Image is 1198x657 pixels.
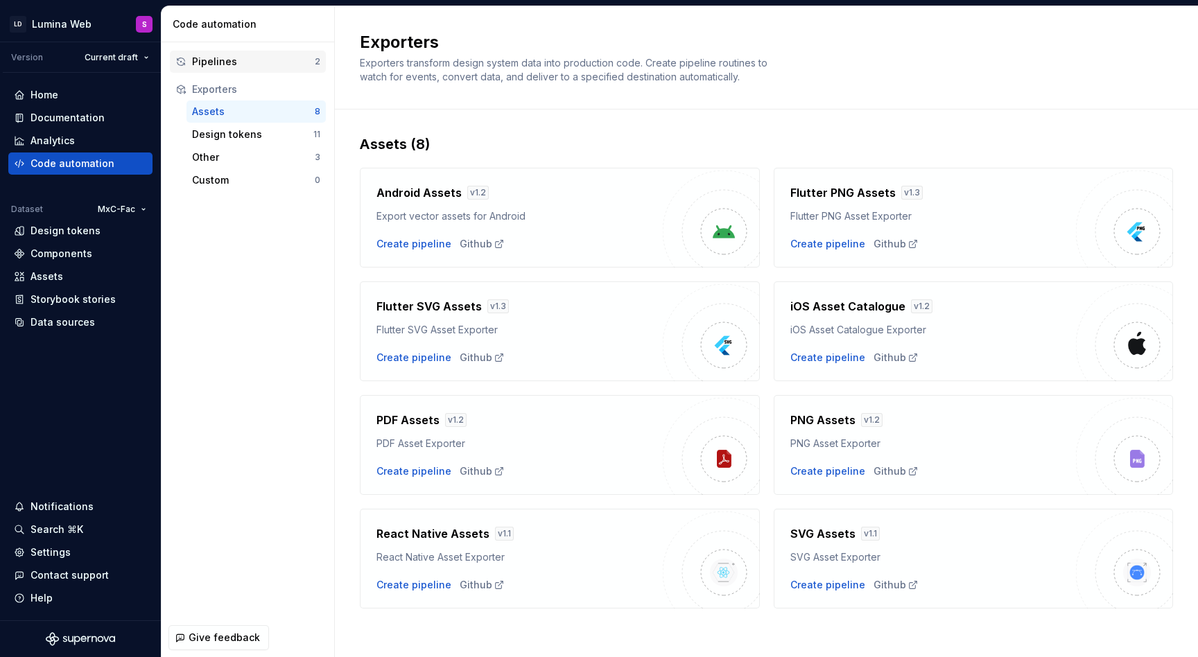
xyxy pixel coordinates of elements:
[31,111,105,125] div: Documentation
[460,578,505,592] div: Github
[487,299,509,313] div: v 1.3
[11,204,43,215] div: Dataset
[376,578,451,592] button: Create pipeline
[8,518,153,541] button: Search ⌘K
[8,220,153,242] a: Design tokens
[790,578,865,592] button: Create pipeline
[790,184,896,201] h4: Flutter PNG Assets
[173,17,329,31] div: Code automation
[376,351,451,365] button: Create pipeline
[8,265,153,288] a: Assets
[874,578,919,592] a: Github
[8,288,153,310] a: Storybook stories
[31,545,71,559] div: Settings
[31,224,101,238] div: Design tokens
[460,237,505,251] div: Github
[790,464,865,478] button: Create pipeline
[376,412,440,428] h4: PDF Assets
[376,323,663,337] div: Flutter SVG Asset Exporter
[31,523,83,536] div: Search ⌘K
[315,175,320,186] div: 0
[8,587,153,609] button: Help
[192,128,313,141] div: Design tokens
[376,550,663,564] div: React Native Asset Exporter
[31,500,94,514] div: Notifications
[31,88,58,102] div: Home
[31,292,116,306] div: Storybook stories
[376,298,482,315] h4: Flutter SVG Assets
[31,247,92,261] div: Components
[10,16,26,33] div: LD
[186,169,326,191] button: Custom0
[315,152,320,163] div: 3
[31,315,95,329] div: Data sources
[46,632,115,646] svg: Supernova Logo
[790,525,856,542] h4: SVG Assets
[31,568,109,582] div: Contact support
[189,631,260,645] span: Give feedback
[376,464,451,478] div: Create pipeline
[790,437,1077,450] div: PNG Asset Exporter
[790,351,865,365] button: Create pipeline
[901,186,923,200] div: v 1.3
[98,204,135,215] span: MxC-Fac
[192,173,315,187] div: Custom
[192,82,320,96] div: Exporters
[360,134,1173,154] div: Assets (8)
[31,591,53,605] div: Help
[85,52,138,63] span: Current draft
[8,541,153,563] a: Settings
[376,437,663,450] div: PDF Asset Exporter
[8,84,153,106] a: Home
[495,527,514,541] div: v 1.1
[192,150,315,164] div: Other
[170,51,326,73] button: Pipelines2
[460,464,505,478] a: Github
[8,311,153,333] a: Data sources
[790,209,1077,223] div: Flutter PNG Asset Exporter
[360,57,770,82] span: Exporters transform design system data into production code. Create pipeline routines to watch fo...
[376,525,489,542] h4: React Native Assets
[168,625,269,650] button: Give feedback
[911,299,932,313] div: v 1.2
[790,323,1077,337] div: iOS Asset Catalogue Exporter
[861,527,880,541] div: v 1.1
[192,55,315,69] div: Pipelines
[790,237,865,251] button: Create pipeline
[186,123,326,146] a: Design tokens11
[8,564,153,586] button: Contact support
[186,100,326,123] button: Assets8
[8,130,153,152] a: Analytics
[186,146,326,168] button: Other3
[874,237,919,251] a: Github
[460,351,505,365] a: Github
[3,9,158,39] button: LDLumina WebS
[31,270,63,283] div: Assets
[874,351,919,365] div: Github
[8,496,153,518] button: Notifications
[874,464,919,478] a: Github
[78,48,155,67] button: Current draft
[861,413,883,427] div: v 1.2
[467,186,489,200] div: v 1.2
[315,106,320,117] div: 8
[31,157,114,170] div: Code automation
[315,56,320,67] div: 2
[11,52,43,63] div: Version
[8,243,153,265] a: Components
